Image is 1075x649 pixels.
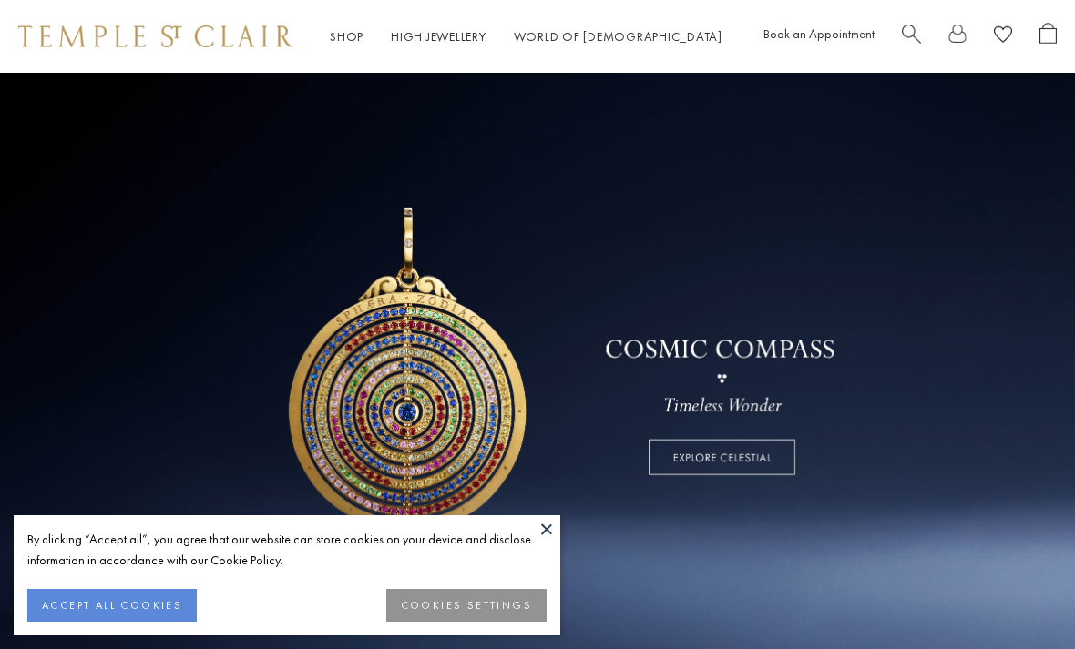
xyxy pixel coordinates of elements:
a: ShopShop [330,28,363,45]
div: By clicking “Accept all”, you agree that our website can store cookies on your device and disclos... [27,529,547,571]
a: Book an Appointment [763,25,875,42]
a: High JewelleryHigh Jewellery [391,28,486,45]
a: Open Shopping Bag [1039,23,1057,51]
a: View Wishlist [994,23,1012,51]
button: ACCEPT ALL COOKIES [27,589,197,622]
button: COOKIES SETTINGS [386,589,547,622]
a: World of [DEMOGRAPHIC_DATA]World of [DEMOGRAPHIC_DATA] [514,28,722,45]
img: Temple St. Clair [18,25,293,47]
nav: Main navigation [330,25,722,48]
a: Search [902,23,921,51]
